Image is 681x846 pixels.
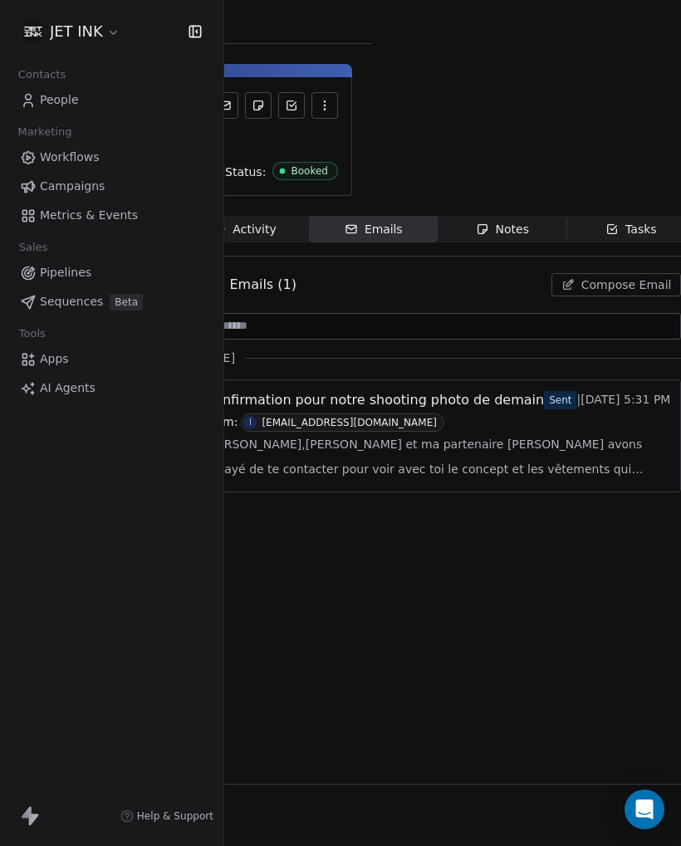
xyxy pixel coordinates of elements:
[40,293,103,311] span: Sequences
[205,432,670,482] span: [PERSON_NAME],[PERSON_NAME] et ma partenaire [PERSON_NAME] avons essayé de te contacter pour voir...
[605,221,657,238] div: Tasks
[50,21,103,42] span: JET INK
[40,178,105,195] span: Campaigns
[194,275,296,295] span: Total Emails (1)
[13,288,210,315] a: SequencesBeta
[13,374,210,402] a: AI Agents
[13,259,210,286] a: Pipelines
[544,391,670,409] span: | [DATE] 5:31 PM
[249,416,252,429] div: I
[120,809,213,823] a: Help & Support
[40,350,69,368] span: Apps
[12,321,52,346] span: Tools
[213,221,276,238] div: Activity
[13,173,210,200] a: Campaigns
[40,207,138,224] span: Metrics & Events
[625,790,664,829] div: Open Intercom Messenger
[137,809,213,823] span: Help & Support
[11,120,79,144] span: Marketing
[40,379,96,397] span: AI Agents
[205,390,544,410] span: Confirmation pour notre shooting photo de demain
[12,235,55,260] span: Sales
[40,149,100,166] span: Workflows
[23,22,43,42] img: JET%20INK%20Metal.png
[110,294,143,311] span: Beta
[225,164,266,180] span: Status:
[581,276,672,293] span: Compose Email
[262,417,437,428] div: [EMAIL_ADDRESS][DOMAIN_NAME]
[13,202,210,229] a: Metrics & Events
[11,62,73,87] span: Contacts
[13,345,210,373] a: Apps
[549,392,571,408] div: Sent
[40,91,79,109] span: People
[291,165,328,177] div: Booked
[40,264,91,281] span: Pipelines
[13,144,210,171] a: Workflows
[13,86,210,114] a: People
[20,17,124,46] button: JET INK
[476,221,529,238] div: Notes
